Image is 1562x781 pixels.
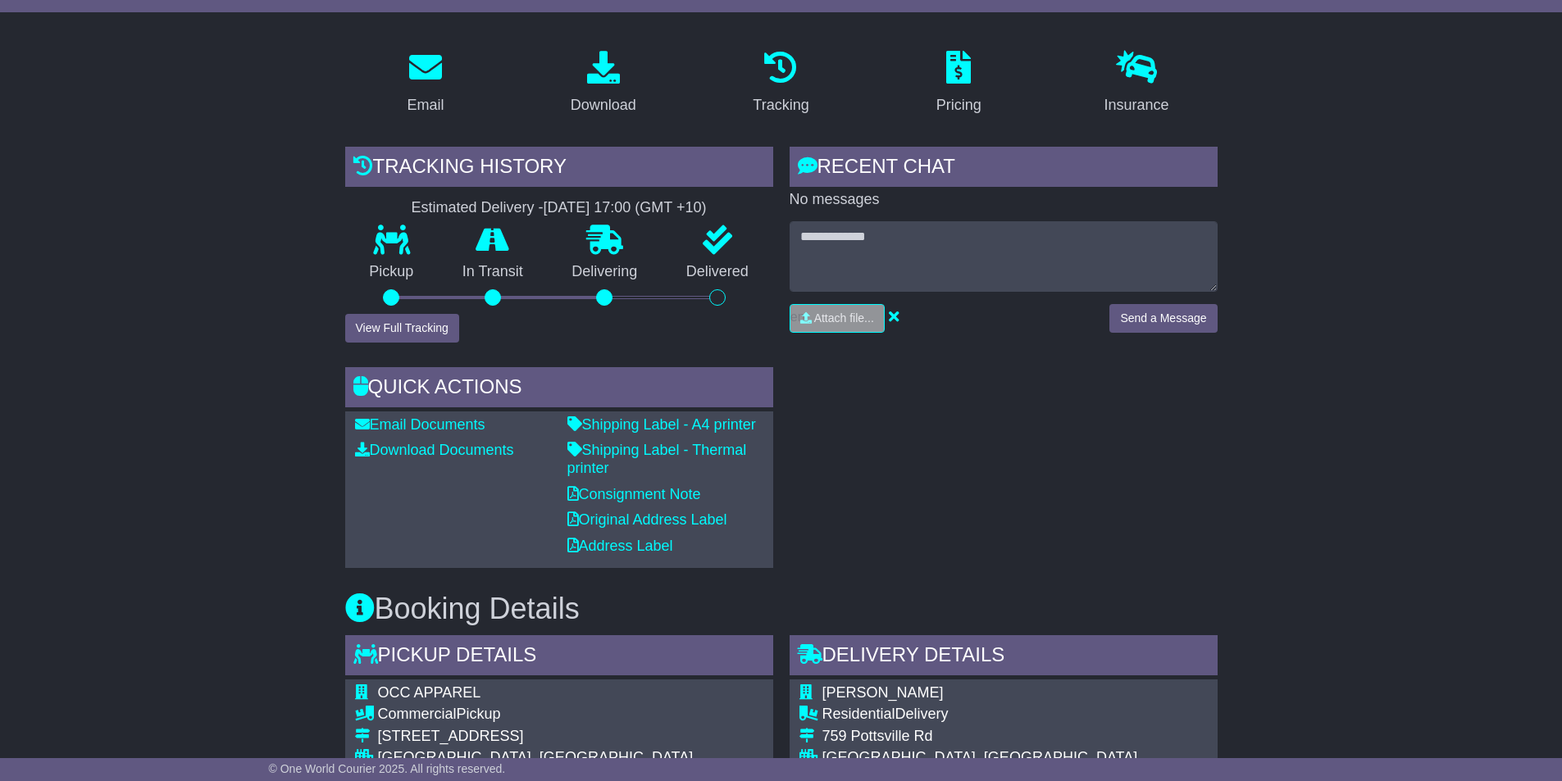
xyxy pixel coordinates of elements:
[548,263,663,281] p: Delivering
[936,94,981,116] div: Pricing
[567,538,673,554] a: Address Label
[742,45,819,122] a: Tracking
[560,45,647,122] a: Download
[378,728,694,746] div: [STREET_ADDRESS]
[345,199,773,217] div: Estimated Delivery -
[378,706,457,722] span: Commercial
[926,45,992,122] a: Pricing
[355,442,514,458] a: Download Documents
[822,684,944,701] span: [PERSON_NAME]
[571,94,636,116] div: Download
[753,94,808,116] div: Tracking
[790,191,1218,209] p: No messages
[396,45,454,122] a: Email
[438,263,548,281] p: In Transit
[345,593,1218,625] h3: Booking Details
[1094,45,1180,122] a: Insurance
[378,684,481,701] span: OCC APPAREL
[567,416,756,433] a: Shipping Label - A4 printer
[378,706,694,724] div: Pickup
[345,635,773,679] div: Pickup Details
[790,635,1218,679] div: Delivery Details
[407,94,444,116] div: Email
[567,511,727,528] a: Original Address Label
[345,367,773,411] div: Quick Actions
[822,706,895,722] span: Residential
[345,314,459,343] button: View Full Tracking
[544,199,707,217] div: [DATE] 17:00 (GMT +10)
[1104,94,1169,116] div: Insurance
[345,147,773,191] div: Tracking history
[378,749,694,767] div: [GEOGRAPHIC_DATA], [GEOGRAPHIC_DATA]
[790,147,1218,191] div: RECENT CHAT
[822,706,1138,724] div: Delivery
[269,762,506,775] span: © One World Courier 2025. All rights reserved.
[822,728,1138,746] div: 759 Pottsville Rd
[662,263,773,281] p: Delivered
[822,749,1138,767] div: [GEOGRAPHIC_DATA], [GEOGRAPHIC_DATA]
[567,442,747,476] a: Shipping Label - Thermal printer
[355,416,485,433] a: Email Documents
[567,486,701,502] a: Consignment Note
[345,263,439,281] p: Pickup
[1109,304,1217,333] button: Send a Message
